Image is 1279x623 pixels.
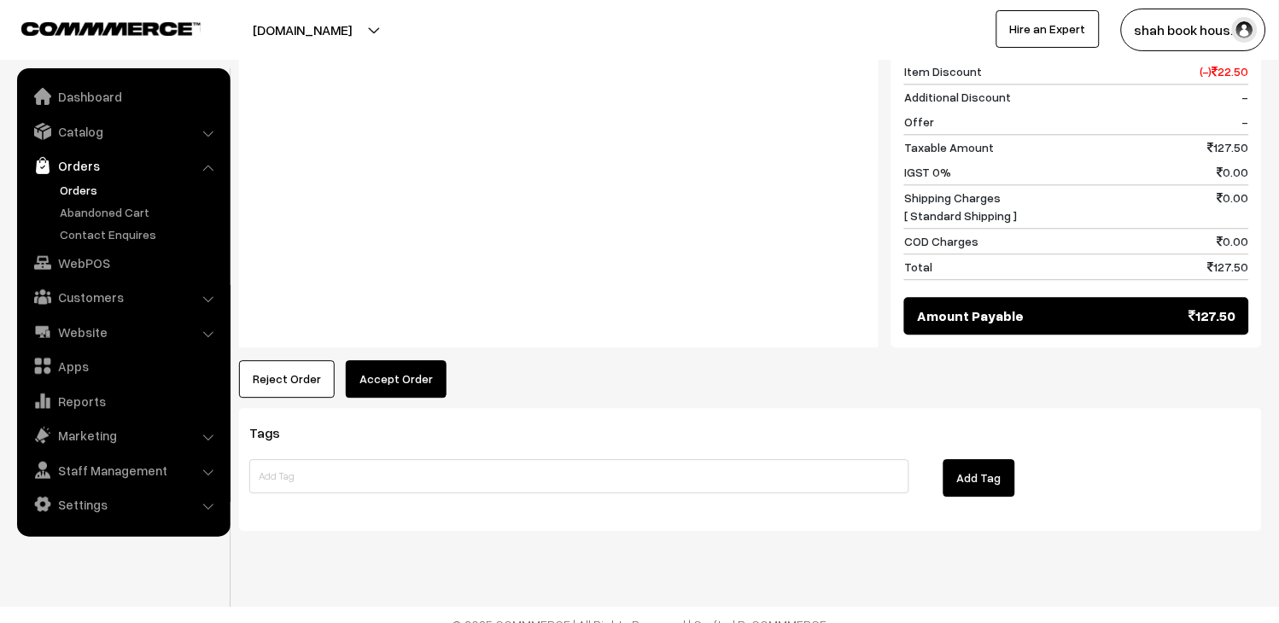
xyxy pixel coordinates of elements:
[904,258,932,276] span: Total
[21,247,225,278] a: WebPOS
[1242,88,1249,106] span: -
[904,232,978,250] span: COD Charges
[917,306,1024,326] span: Amount Payable
[249,424,301,441] span: Tags
[55,181,225,199] a: Orders
[904,113,934,131] span: Offer
[1121,9,1266,51] button: shah book hous…
[21,455,225,486] a: Staff Management
[193,9,412,51] button: [DOMAIN_NAME]
[1232,17,1258,43] img: user
[346,360,447,398] button: Accept Order
[21,351,225,381] a: Apps
[21,116,225,147] a: Catalog
[1200,62,1249,80] span: (-) 22.50
[904,163,951,181] span: IGST 0%
[1189,306,1236,326] span: 127.50
[55,203,225,221] a: Abandoned Cart
[904,189,1017,224] span: Shipping Charges [ Standard Shipping ]
[249,459,909,493] input: Add Tag
[21,317,225,347] a: Website
[21,150,225,181] a: Orders
[1218,163,1249,181] span: 0.00
[1208,258,1249,276] span: 127.50
[21,81,225,112] a: Dashboard
[943,459,1015,497] button: Add Tag
[904,138,994,156] span: Taxable Amount
[904,62,982,80] span: Item Discount
[21,489,225,520] a: Settings
[21,386,225,416] a: Reports
[239,360,335,398] button: Reject Order
[55,225,225,243] a: Contact Enquires
[904,88,1011,106] span: Additional Discount
[21,282,225,312] a: Customers
[996,10,1100,48] a: Hire an Expert
[21,17,171,38] a: COMMMERCE
[1218,189,1249,224] span: 0.00
[1218,232,1249,250] span: 0.00
[1242,113,1249,131] span: -
[21,22,201,35] img: COMMMERCE
[21,420,225,451] a: Marketing
[1208,138,1249,156] span: 127.50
